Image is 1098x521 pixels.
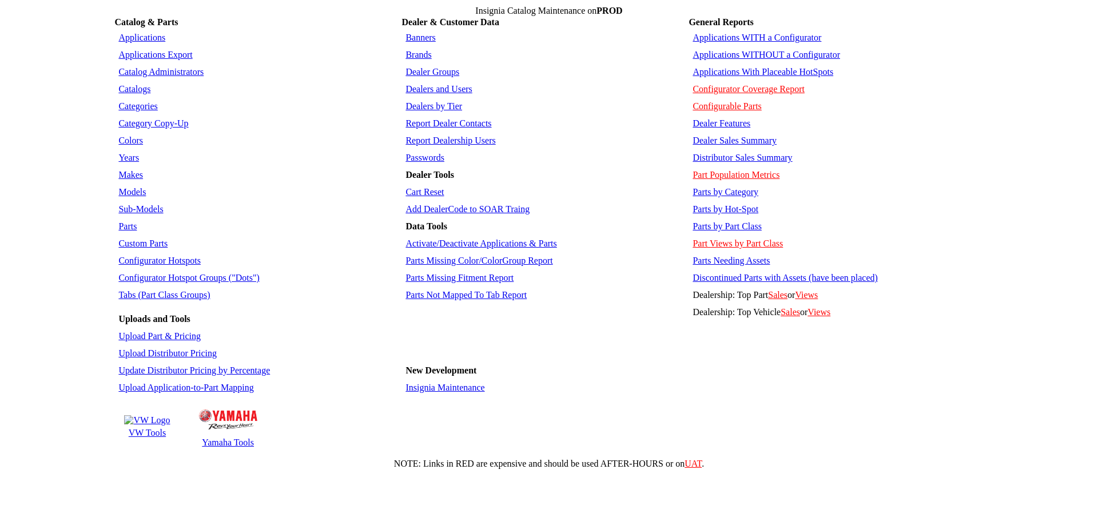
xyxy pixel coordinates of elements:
b: Dealer & Customer Data [401,17,499,27]
a: Discontinued Parts with Assets (have been placed) [693,273,877,283]
a: Parts Not Mapped To Tab Report [405,290,527,300]
a: Parts Needing Assets [693,256,770,265]
a: Applications Export [118,50,192,59]
a: Add DealerCode to SOAR Traing [405,204,530,214]
a: Distributor Sales Summary [693,153,792,162]
div: NOTE: Links in RED are expensive and should be used AFTER-HOURS or on . [5,459,1093,469]
a: Part Population Metrics [693,170,779,180]
a: Years [118,153,139,162]
b: General Reports [689,17,753,27]
a: Applications With Placeable HotSpots [693,67,833,77]
a: Colors [118,136,143,145]
a: Catalogs [118,84,150,94]
a: Models [118,187,146,197]
a: Applications WITHOUT a Configurator [693,50,840,59]
a: Report Dealership Users [405,136,495,145]
a: Parts by Part Class [693,221,761,231]
a: Sales [781,307,800,317]
a: Upload Part & Pricing [118,331,201,341]
a: Applications WITH a Configurator [693,33,821,42]
a: VW Logo VW Tools [122,413,172,440]
a: Category Copy-Up [118,118,188,128]
b: Catalog & Parts [114,17,178,27]
td: Insignia Catalog Maintenance on [114,6,983,16]
a: Brands [405,50,431,59]
img: VW Logo [124,415,170,425]
a: Dealers and Users [405,84,472,94]
a: Passwords [405,153,444,162]
a: Sales [768,290,787,300]
a: Makes [118,170,143,180]
a: Update Distributor Pricing by Percentage [118,365,270,375]
a: Catalog Administrators [118,67,204,77]
a: Parts Missing Color/ColorGroup Report [405,256,552,265]
a: Views [795,290,818,300]
a: Tabs (Part Class Groups) [118,290,210,300]
a: Yamaha Logo Yamaha Tools [197,404,259,450]
a: Sub-Models [118,204,163,214]
span: PROD [596,6,622,15]
a: Cart Reset [405,187,444,197]
a: Upload Distributor Pricing [118,348,217,358]
a: Dealer Sales Summary [693,136,777,145]
a: Dealer Features [693,118,750,128]
td: Dealership: Top Part or [690,287,982,303]
td: Yamaha Tools [198,437,258,448]
a: Configurator Hotspot Groups ("Dots") [118,273,259,283]
td: Dealership: Top Vehicle or [690,304,982,320]
a: Part Views by Part Class [693,238,783,248]
a: Parts Missing Fitment Report [405,273,514,283]
a: UAT [685,459,702,468]
a: Upload Application-to-Part Mapping [118,383,253,392]
a: Insignia Maintenance [405,383,484,392]
a: Report Dealer Contacts [405,118,491,128]
a: Dealer Groups [405,67,459,77]
a: Banners [405,33,435,42]
b: Data Tools [405,221,447,231]
b: Dealer Tools [405,170,454,180]
img: Yamaha Logo [199,409,257,429]
a: Parts by Hot-Spot [693,204,758,214]
a: Applications [118,33,165,42]
b: Uploads and Tools [118,314,190,324]
a: Parts [118,221,137,231]
a: Configurator Coverage Report [693,84,805,94]
a: Views [807,307,830,317]
a: Activate/Deactivate Applications & Parts [405,238,556,248]
a: Custom Parts [118,238,168,248]
a: Categories [118,101,157,111]
a: Dealers by Tier [405,101,462,111]
a: Configurator Hotspots [118,256,201,265]
b: New Development [405,365,476,375]
td: VW Tools [124,427,170,439]
a: Parts by Category [693,187,758,197]
a: Configurable Parts [693,101,761,111]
